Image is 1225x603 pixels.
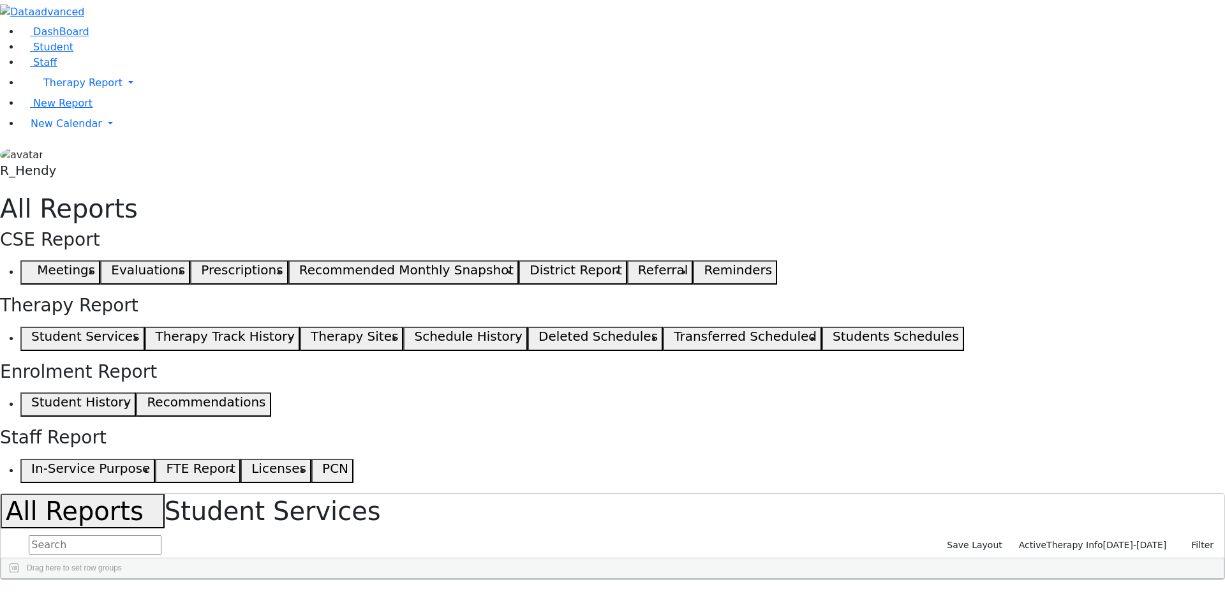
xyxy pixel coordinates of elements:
a: Therapy Report [20,70,1225,96]
button: Prescriptions [190,260,288,285]
button: District Report [519,260,627,285]
span: Therapy Report [43,77,122,89]
span: Therapy Info [1046,540,1103,550]
a: Staff [20,56,57,68]
h5: Referral [638,262,688,278]
h5: Reminders [704,262,772,278]
h5: FTE Report [166,461,235,476]
input: Search [29,535,161,555]
button: Therapy Track History [145,327,300,351]
a: New Report [20,97,93,109]
button: Licenses [241,459,311,483]
h5: District Report [530,262,622,278]
h5: Student Services [31,329,139,344]
h5: PCN [322,461,348,476]
span: Drag here to set row groups [27,563,122,572]
h5: Therapy Sites [311,329,398,344]
button: Recommendations [136,392,271,417]
h5: Schedule History [415,329,523,344]
button: Therapy Sites [300,327,403,351]
h5: In-Service Purpose [31,461,150,476]
button: Save Layout [941,535,1007,555]
h5: Student History [31,394,131,410]
h5: Evaluations [111,262,185,278]
h5: Students Schedules [833,329,959,344]
h5: Recommendations [147,394,265,410]
a: Student [20,41,73,53]
button: Schedule History [403,327,527,351]
button: Evaluations [100,260,190,285]
h5: Meetings [37,262,95,278]
button: Filter [1175,535,1219,555]
button: All Reports [1,494,165,528]
h5: Transferred Scheduled [674,329,817,344]
h1: Student Services [1,494,1224,528]
button: Transferred Scheduled [663,327,822,351]
span: [DATE]-[DATE] [1103,540,1167,550]
button: In-Service Purpose [20,459,155,483]
span: DashBoard [33,26,89,38]
span: Active [1019,540,1046,550]
button: Reminders [693,260,777,285]
span: Staff [33,56,57,68]
button: Student Services [20,327,145,351]
button: PCN [311,459,353,483]
h5: Prescriptions [201,262,283,278]
button: Recommended Monthly Snapshot [288,260,519,285]
a: DashBoard [20,26,89,38]
span: Student [33,41,73,53]
a: New Calendar [20,111,1225,137]
h5: Recommended Monthly Snapshot [299,262,514,278]
button: Meetings [20,260,100,285]
button: Student History [20,392,136,417]
button: FTE Report [155,459,241,483]
h5: Therapy Track History [156,329,295,344]
span: New Calendar [31,117,102,130]
button: Students Schedules [822,327,964,351]
span: New Report [33,97,93,109]
h5: Licenses [251,461,306,476]
button: Deleted Schedules [528,327,663,351]
h5: Deleted Schedules [538,329,658,344]
button: Referral [627,260,694,285]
